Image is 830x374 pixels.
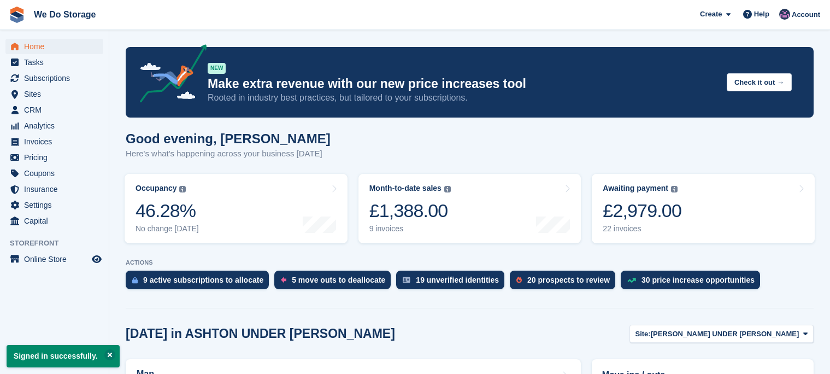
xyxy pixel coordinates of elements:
[143,276,263,284] div: 9 active subscriptions to allocate
[24,71,90,86] span: Subscriptions
[131,44,207,107] img: price-adjustments-announcement-icon-8257ccfd72463d97f412b2fc003d46551f7dbcb40ab6d574587a9cd5c0d94...
[5,39,103,54] a: menu
[358,174,581,243] a: Month-to-date sales £1,388.00 9 invoices
[621,271,766,295] a: 30 price increase opportunities
[24,86,90,102] span: Sites
[5,197,103,213] a: menu
[700,9,722,20] span: Create
[7,345,120,367] p: Signed in successfully.
[671,186,678,192] img: icon-info-grey-7440780725fd019a000dd9b08b2336e03edf1995a4989e88bcd33f0948082b44.svg
[603,184,668,193] div: Awaiting payment
[281,277,286,283] img: move_outs_to_deallocate_icon-f764333ba52eb49d3ac5e1228854f67142a1ed5810a6f6cc68b1a99e826820c5.svg
[5,166,103,181] a: menu
[5,86,103,102] a: menu
[292,276,385,284] div: 5 move outs to deallocate
[5,71,103,86] a: menu
[369,184,442,193] div: Month-to-date sales
[369,200,451,222] div: £1,388.00
[179,186,186,192] img: icon-info-grey-7440780725fd019a000dd9b08b2336e03edf1995a4989e88bcd33f0948082b44.svg
[516,277,522,283] img: prospect-51fa495bee0391a8d652442698ab0144808aea92771e9ea1ae160a38d050c398.svg
[651,329,799,340] span: [PERSON_NAME] UNDER [PERSON_NAME]
[126,259,814,266] p: ACTIONS
[24,166,90,181] span: Coupons
[24,150,90,165] span: Pricing
[403,277,410,283] img: verify_identity-adf6edd0f0f0b5bbfe63781bf79b02c33cf7c696d77639b501bdc392416b5a36.svg
[416,276,499,284] div: 19 unverified identities
[510,271,621,295] a: 20 prospects to review
[592,174,815,243] a: Awaiting payment £2,979.00 22 invoices
[90,253,103,266] a: Preview store
[136,200,199,222] div: 46.28%
[132,277,138,284] img: active_subscription_to_allocate_icon-d502201f5373d7db506a760aba3b589e785aa758c864c3986d89f69b8ff3...
[5,118,103,133] a: menu
[136,224,199,233] div: No change [DATE]
[396,271,510,295] a: 19 unverified identities
[5,102,103,118] a: menu
[727,73,792,91] button: Check it out →
[126,131,331,146] h1: Good evening, [PERSON_NAME]
[369,224,451,233] div: 9 invoices
[527,276,610,284] div: 20 prospects to review
[274,271,396,295] a: 5 move outs to deallocate
[136,184,176,193] div: Occupancy
[30,5,101,24] a: We Do Storage
[5,134,103,149] a: menu
[126,148,331,160] p: Here's what's happening across your business [DATE]
[24,102,90,118] span: CRM
[208,76,718,92] p: Make extra revenue with our new price increases tool
[792,9,820,20] span: Account
[208,63,226,74] div: NEW
[635,329,651,340] span: Site:
[5,213,103,229] a: menu
[24,55,90,70] span: Tasks
[754,9,769,20] span: Help
[5,55,103,70] a: menu
[24,134,90,149] span: Invoices
[126,326,395,341] h2: [DATE] in ASHTON UNDER [PERSON_NAME]
[24,39,90,54] span: Home
[9,7,25,23] img: stora-icon-8386f47178a22dfd0bd8f6a31ec36ba5ce8667c1dd55bd0f319d3a0aa187defe.svg
[629,325,814,343] button: Site: [PERSON_NAME] UNDER [PERSON_NAME]
[603,224,681,233] div: 22 invoices
[24,197,90,213] span: Settings
[641,276,755,284] div: 30 price increase opportunities
[24,213,90,229] span: Capital
[125,174,348,243] a: Occupancy 46.28% No change [DATE]
[5,150,103,165] a: menu
[24,118,90,133] span: Analytics
[24,182,90,197] span: Insurance
[5,252,103,267] a: menu
[10,238,109,249] span: Storefront
[208,92,718,104] p: Rooted in industry best practices, but tailored to your subscriptions.
[603,200,681,222] div: £2,979.00
[5,182,103,197] a: menu
[627,278,636,283] img: price_increase_opportunities-93ffe204e8149a01c8c9dc8f82e8f89637d9d84a8eef4429ea346261dce0b2c0.svg
[779,9,790,20] img: Wayne Pitt
[24,252,90,267] span: Online Store
[444,186,451,192] img: icon-info-grey-7440780725fd019a000dd9b08b2336e03edf1995a4989e88bcd33f0948082b44.svg
[126,271,274,295] a: 9 active subscriptions to allocate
